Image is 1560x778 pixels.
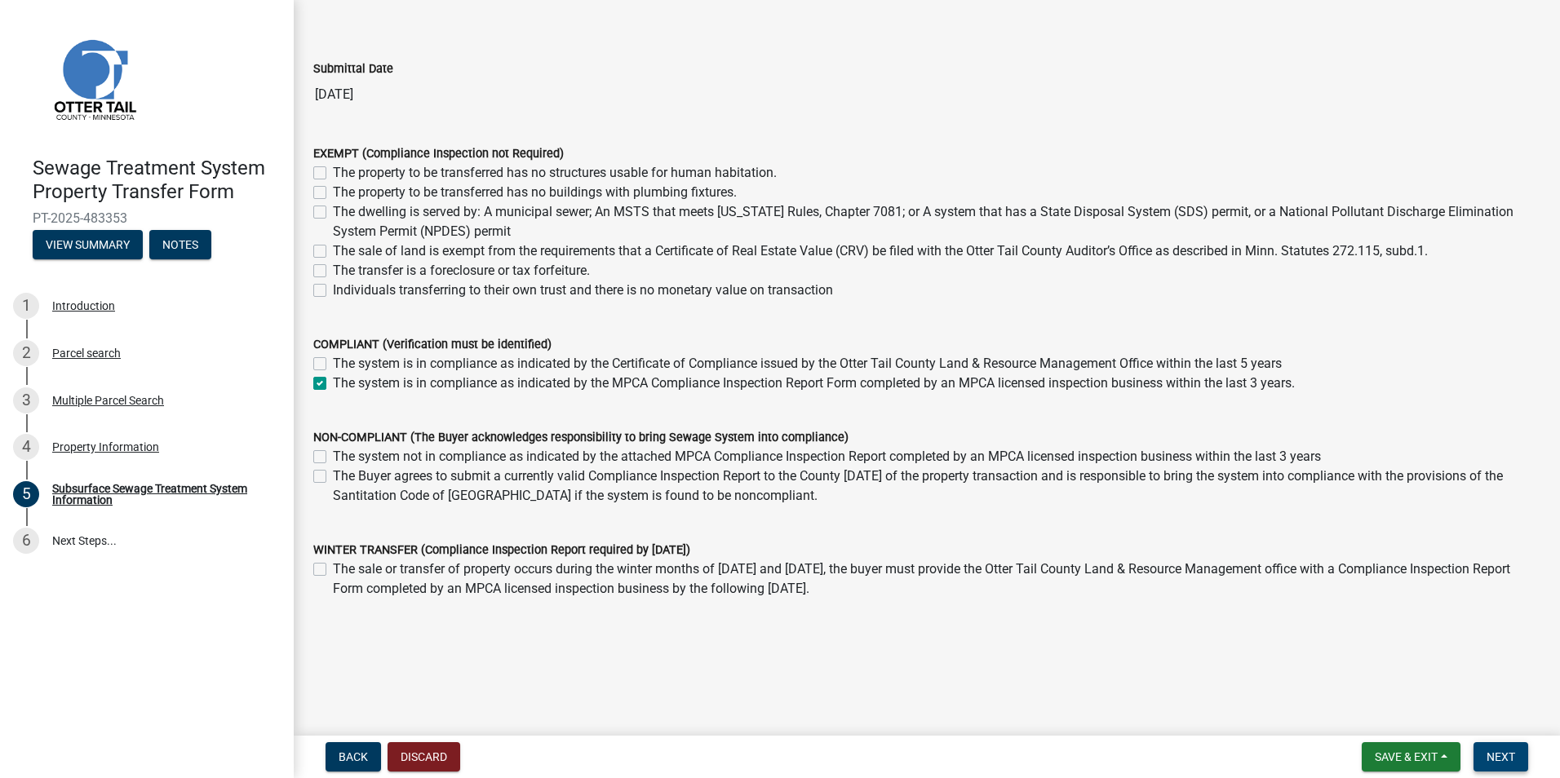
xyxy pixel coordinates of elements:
[333,163,777,183] label: The property to be transferred has no structures usable for human habitation.
[33,157,281,204] h4: Sewage Treatment System Property Transfer Form
[33,17,155,139] img: Otter Tail County, Minnesota
[13,340,39,366] div: 2
[313,64,393,75] label: Submittal Date
[33,230,143,259] button: View Summary
[333,466,1540,506] label: The Buyer agrees to submit a currently valid Compliance Inspection Report to the County [DATE] of...
[33,210,261,226] span: PT-2025-483353
[149,239,211,252] wm-modal-confirm: Notes
[333,202,1540,241] label: The dwelling is served by: A municipal sewer; An MSTS that meets [US_STATE] Rules, Chapter 7081; ...
[52,300,115,312] div: Introduction
[13,387,39,413] div: 3
[333,183,737,202] label: The property to be transferred has no buildings with plumbing fixtures.
[333,447,1321,466] label: The system not in compliance as indicated by the attached MPCA Compliance Inspection Report compl...
[52,483,268,506] div: Subsurface Sewage Treatment System Information
[52,395,164,406] div: Multiple Parcel Search
[333,374,1295,393] label: The system is in compliance as indicated by the MPCA Compliance Inspection Report Form completed ...
[13,434,39,460] div: 4
[339,750,368,763] span: Back
[333,281,833,300] label: Individuals transferring to their own trust and there is no monetary value on transaction
[1487,750,1515,763] span: Next
[149,230,211,259] button: Notes
[333,559,1540,599] label: The sale or transfer of property occurs during the winter months of [DATE] and [DATE], the buyer ...
[388,742,460,771] button: Discard
[313,339,552,351] label: COMPLIANT (Verification must be identified)
[13,528,39,554] div: 6
[33,239,143,252] wm-modal-confirm: Summary
[1362,742,1460,771] button: Save & Exit
[333,261,590,281] label: The transfer is a foreclosure or tax forfeiture.
[313,545,690,556] label: WINTER TRANSFER (Compliance Inspection Report required by [DATE])
[1375,750,1438,763] span: Save & Exit
[52,441,159,453] div: Property Information
[1474,742,1528,771] button: Next
[333,241,1428,261] label: The sale of land is exempt from the requirements that a Certificate of Real Estate Value (CRV) be...
[313,148,564,160] label: EXEMPT (Compliance Inspection not Required)
[333,354,1282,374] label: The system is in compliance as indicated by the Certificate of Compliance issued by the Otter Tai...
[13,293,39,319] div: 1
[52,347,121,359] div: Parcel search
[326,742,381,771] button: Back
[313,432,849,444] label: NON-COMPLIANT (The Buyer acknowledges responsibility to bring Sewage System into compliance)
[13,481,39,507] div: 5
